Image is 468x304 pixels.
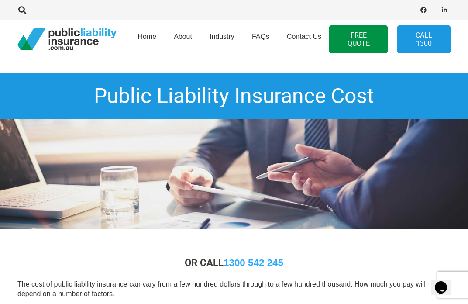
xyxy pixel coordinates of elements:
[210,33,234,40] span: Industry
[252,33,269,40] span: FAQs
[129,17,165,62] a: Home
[14,6,31,14] a: Search
[438,4,451,16] a: LinkedIn
[224,257,283,268] a: 1300 542 245
[287,33,321,40] span: Contact Us
[417,4,430,16] a: Facebook
[397,25,451,53] a: Call 1300
[17,280,451,299] p: The cost of public liability insurance can vary from a few hundred dollars through to a few hundr...
[201,17,243,62] a: Industry
[431,269,459,295] iframe: chat widget
[17,28,117,50] a: pli_logotransparent
[174,33,192,40] span: About
[138,33,156,40] span: Home
[329,25,387,53] a: FREE QUOTE
[278,17,330,62] a: Contact Us
[165,17,201,62] a: About
[243,17,278,62] a: FAQs
[185,257,283,268] strong: OR CALL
